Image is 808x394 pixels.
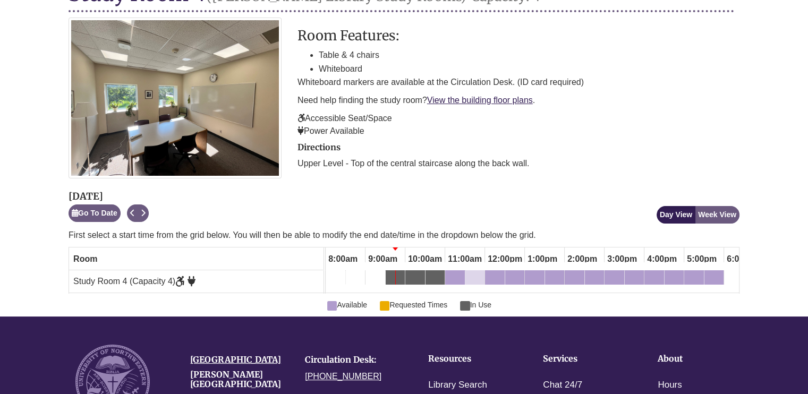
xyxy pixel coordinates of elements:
[297,76,739,89] p: Whiteboard markers are available at the Circulation Desk. (ID card required)
[386,270,405,288] a: 9:30am Friday, September 26, 2025 - Study Room 4 - In Use
[704,270,724,288] a: 5:30pm Friday, September 26, 2025 - Study Room 4 - Available
[428,354,510,364] h4: Resources
[644,250,679,268] span: 4:00pm
[644,270,664,288] a: 4:00pm Friday, September 26, 2025 - Study Room 4 - Available
[525,270,545,288] a: 1:00pm Friday, September 26, 2025 - Study Room 4 - Available
[297,112,739,138] p: Accessible Seat/Space Power Available
[565,270,584,288] a: 2:00pm Friday, September 26, 2025 - Study Room 4 - Available
[327,299,367,311] span: Available
[605,270,624,288] a: 3:00pm Friday, September 26, 2025 - Study Room 4 - Available
[505,270,524,288] a: 12:30pm Friday, September 26, 2025 - Study Room 4 - Available
[665,270,684,288] a: 4:30pm Friday, September 26, 2025 - Study Room 4 - Available
[525,250,560,268] span: 1:00pm
[305,355,404,365] h4: Circulation Desk:
[380,299,447,311] span: Requested Times
[724,250,759,268] span: 6:00pm
[426,270,445,288] a: 10:30am Friday, September 26, 2025 - Study Room 4 - In Use
[565,250,600,268] span: 2:00pm
[297,143,739,170] div: directions
[684,270,704,288] a: 5:00pm Friday, September 26, 2025 - Study Room 4 - Available
[605,250,640,268] span: 3:00pm
[69,18,282,178] img: Study Room 4
[190,354,281,365] a: [GEOGRAPHIC_DATA]
[585,270,604,288] a: 2:30pm Friday, September 26, 2025 - Study Room 4 - Available
[69,204,121,222] button: Go To Date
[297,28,739,43] h3: Room Features:
[543,354,625,364] h4: Services
[138,204,149,222] button: Next
[545,270,564,288] a: 1:30pm Friday, September 26, 2025 - Study Room 4 - Available
[428,378,487,393] a: Library Search
[69,229,739,242] p: First select a start time from the grid below. You will then be able to modify the end date/time ...
[305,372,381,381] a: [PHONE_NUMBER]
[69,191,149,202] h2: [DATE]
[445,270,465,288] a: 11:00am Friday, September 26, 2025 - Study Room 4 - Available
[319,62,739,76] li: Whiteboard
[297,143,739,152] h2: Directions
[297,94,739,107] p: Need help finding the study room? .
[326,250,360,268] span: 8:00am
[695,206,739,224] button: Week View
[625,270,644,288] a: 3:30pm Friday, September 26, 2025 - Study Room 4 - Available
[405,250,445,268] span: 10:00am
[297,28,739,137] div: description
[543,378,582,393] a: Chat 24/7
[73,254,97,263] span: Room
[684,250,719,268] span: 5:00pm
[445,250,484,268] span: 11:00am
[190,370,289,389] h4: [PERSON_NAME][GEOGRAPHIC_DATA]
[297,157,739,170] p: Upper Level - Top of the central staircase along the back wall.
[73,277,195,286] span: Study Room 4 (Capacity 4)
[658,354,739,364] h4: About
[658,378,682,393] a: Hours
[405,270,425,288] a: 10:00am Friday, September 26, 2025 - Study Room 4 - In Use
[460,299,491,311] span: In Use
[657,206,695,224] button: Day View
[465,270,484,288] a: 11:30am Friday, September 26, 2025 - Study Room 4 - Available
[127,204,138,222] button: Previous
[485,270,505,288] a: 12:00pm Friday, September 26, 2025 - Study Room 4 - Available
[427,96,533,105] a: View the building floor plans
[485,250,525,268] span: 12:00pm
[319,48,739,62] li: Table & 4 chairs
[365,250,400,268] span: 9:00am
